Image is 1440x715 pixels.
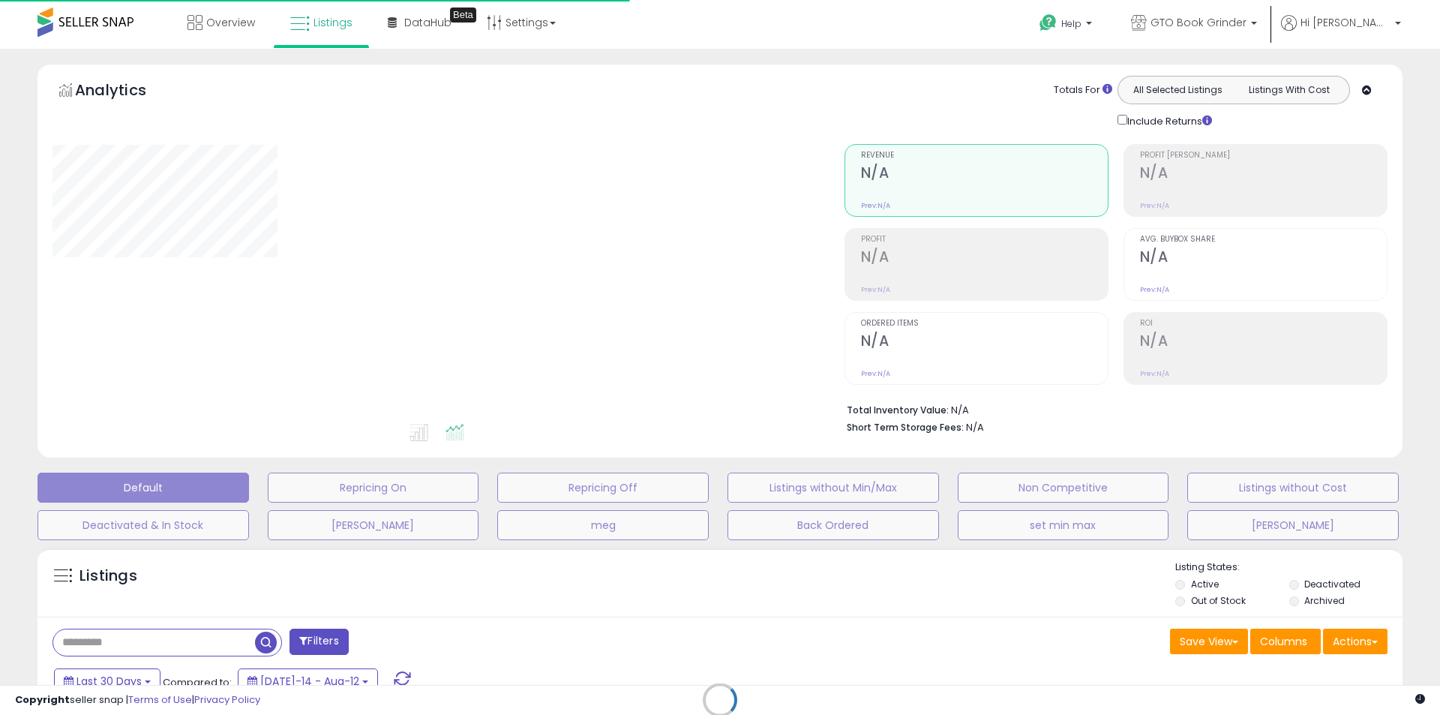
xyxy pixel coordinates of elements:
h5: Analytics [75,80,175,104]
h2: N/A [861,164,1108,185]
div: Totals For [1054,83,1112,98]
span: Ordered Items [861,320,1108,328]
small: Prev: N/A [1140,201,1169,210]
h2: N/A [1140,164,1387,185]
button: Deactivated & In Stock [37,510,249,540]
button: Repricing Off [497,473,709,503]
button: Default [37,473,249,503]
button: Non Competitive [958,473,1169,503]
button: Listings With Cost [1233,80,1345,100]
strong: Copyright [15,692,70,707]
button: Repricing On [268,473,479,503]
span: Profit [861,236,1108,244]
span: Listings [313,15,352,30]
span: Hi [PERSON_NAME] [1300,15,1390,30]
a: Help [1027,2,1107,49]
a: Hi [PERSON_NAME] [1281,15,1401,49]
small: Prev: N/A [861,285,890,294]
span: ROI [1140,320,1387,328]
small: Prev: N/A [861,369,890,378]
small: Prev: N/A [861,201,890,210]
button: All Selected Listings [1122,80,1234,100]
button: Listings without Cost [1187,473,1399,503]
button: [PERSON_NAME] [268,510,479,540]
small: Prev: N/A [1140,285,1169,294]
button: meg [497,510,709,540]
button: Back Ordered [727,510,939,540]
span: N/A [966,420,984,434]
span: Revenue [861,152,1108,160]
h2: N/A [1140,248,1387,269]
h2: N/A [861,248,1108,269]
div: Tooltip anchor [450,8,476,23]
b: Short Term Storage Fees: [847,421,964,434]
h2: N/A [861,332,1108,353]
span: Avg. Buybox Share [1140,236,1387,244]
button: set min max [958,510,1169,540]
span: Profit [PERSON_NAME] [1140,152,1387,160]
button: Listings without Min/Max [727,473,939,503]
button: [PERSON_NAME] [1187,510,1399,540]
h2: N/A [1140,332,1387,353]
small: Prev: N/A [1140,369,1169,378]
span: Overview [206,15,255,30]
div: seller snap | | [15,693,260,707]
i: Get Help [1039,14,1057,32]
b: Total Inventory Value: [847,404,949,416]
span: Help [1061,17,1081,30]
span: DataHub [404,15,451,30]
div: Include Returns [1106,112,1230,129]
li: N/A [847,400,1376,418]
span: GTO Book Grinder [1150,15,1246,30]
